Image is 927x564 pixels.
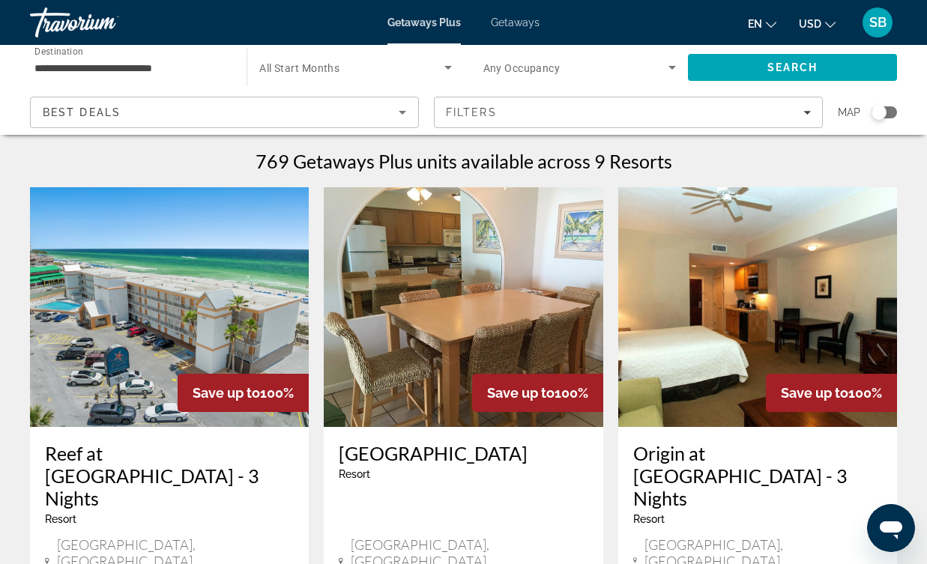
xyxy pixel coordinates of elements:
[618,187,897,427] img: Origin at Seahaven - 3 Nights
[767,61,818,73] span: Search
[748,18,762,30] span: en
[339,442,588,464] a: [GEOGRAPHIC_DATA]
[339,468,370,480] span: Resort
[688,54,897,81] button: Search
[633,513,665,525] span: Resort
[766,374,897,412] div: 100%
[633,442,882,509] a: Origin at [GEOGRAPHIC_DATA] - 3 Nights
[446,106,497,118] span: Filters
[867,504,915,552] iframe: Button to launch messaging window
[43,106,121,118] span: Best Deals
[869,15,887,30] span: SB
[43,103,406,121] mat-select: Sort by
[30,3,180,42] a: Travorium
[324,187,603,427] img: Panama City Resort & Club
[487,385,555,401] span: Save up to
[178,374,309,412] div: 100%
[748,13,776,34] button: Change language
[45,442,294,509] a: Reef at [GEOGRAPHIC_DATA] - 3 Nights
[781,385,848,401] span: Save up to
[799,13,836,34] button: Change currency
[799,18,821,30] span: USD
[193,385,260,401] span: Save up to
[472,374,603,412] div: 100%
[838,102,860,123] span: Map
[34,59,227,77] input: Select destination
[34,46,83,56] span: Destination
[434,97,823,128] button: Filters
[259,62,339,74] span: All Start Months
[30,187,309,427] img: Reef at Seahaven Beach Resorts - 3 Nights
[256,150,672,172] h1: 769 Getaways Plus units available across 9 Resorts
[483,62,561,74] span: Any Occupancy
[858,7,897,38] button: User Menu
[45,513,76,525] span: Resort
[491,16,540,28] a: Getaways
[387,16,461,28] a: Getaways Plus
